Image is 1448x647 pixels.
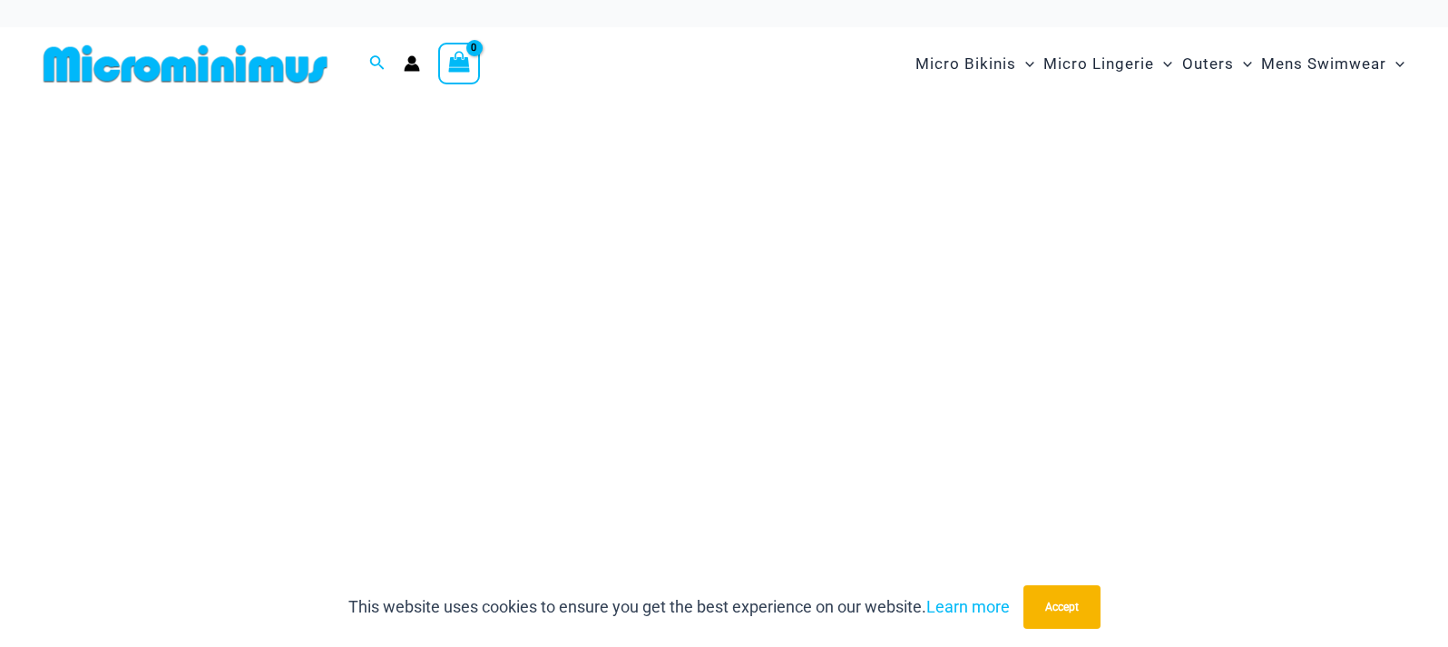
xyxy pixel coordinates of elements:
[1039,36,1177,92] a: Micro LingerieMenu ToggleMenu Toggle
[911,36,1039,92] a: Micro BikinisMenu ToggleMenu Toggle
[36,44,335,84] img: MM SHOP LOGO FLAT
[915,41,1016,87] span: Micro Bikinis
[438,43,480,84] a: View Shopping Cart, empty
[908,34,1412,94] nav: Site Navigation
[1154,41,1172,87] span: Menu Toggle
[348,593,1010,621] p: This website uses cookies to ensure you get the best experience on our website.
[1043,41,1154,87] span: Micro Lingerie
[369,53,386,75] a: Search icon link
[926,597,1010,616] a: Learn more
[1182,41,1234,87] span: Outers
[1023,585,1101,629] button: Accept
[1234,41,1252,87] span: Menu Toggle
[404,55,420,72] a: Account icon link
[1386,41,1404,87] span: Menu Toggle
[1257,36,1409,92] a: Mens SwimwearMenu ToggleMenu Toggle
[1178,36,1257,92] a: OutersMenu ToggleMenu Toggle
[1261,41,1386,87] span: Mens Swimwear
[1016,41,1034,87] span: Menu Toggle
